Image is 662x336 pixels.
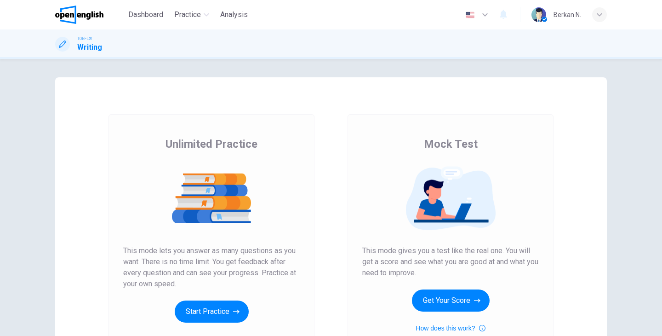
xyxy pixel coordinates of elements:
[55,6,125,24] a: OpenEnglish logo
[55,6,103,24] img: OpenEnglish logo
[165,137,257,151] span: Unlimited Practice
[424,137,478,151] span: Mock Test
[171,6,213,23] button: Practice
[464,12,476,18] img: en
[220,9,248,20] span: Analysis
[412,290,490,312] button: Get Your Score
[123,245,300,290] span: This mode lets you answer as many questions as you want. There is no time limit. You get feedback...
[554,9,581,20] div: Berkan N.
[217,6,251,23] button: Analysis
[362,245,539,278] span: This mode gives you a test like the real one. You will get a score and see what you are good at a...
[174,9,201,20] span: Practice
[125,6,167,23] button: Dashboard
[531,7,546,22] img: Profile picture
[77,35,92,42] span: TOEFL®
[128,9,163,20] span: Dashboard
[175,301,249,323] button: Start Practice
[77,42,102,53] h1: Writing
[416,323,485,334] button: How does this work?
